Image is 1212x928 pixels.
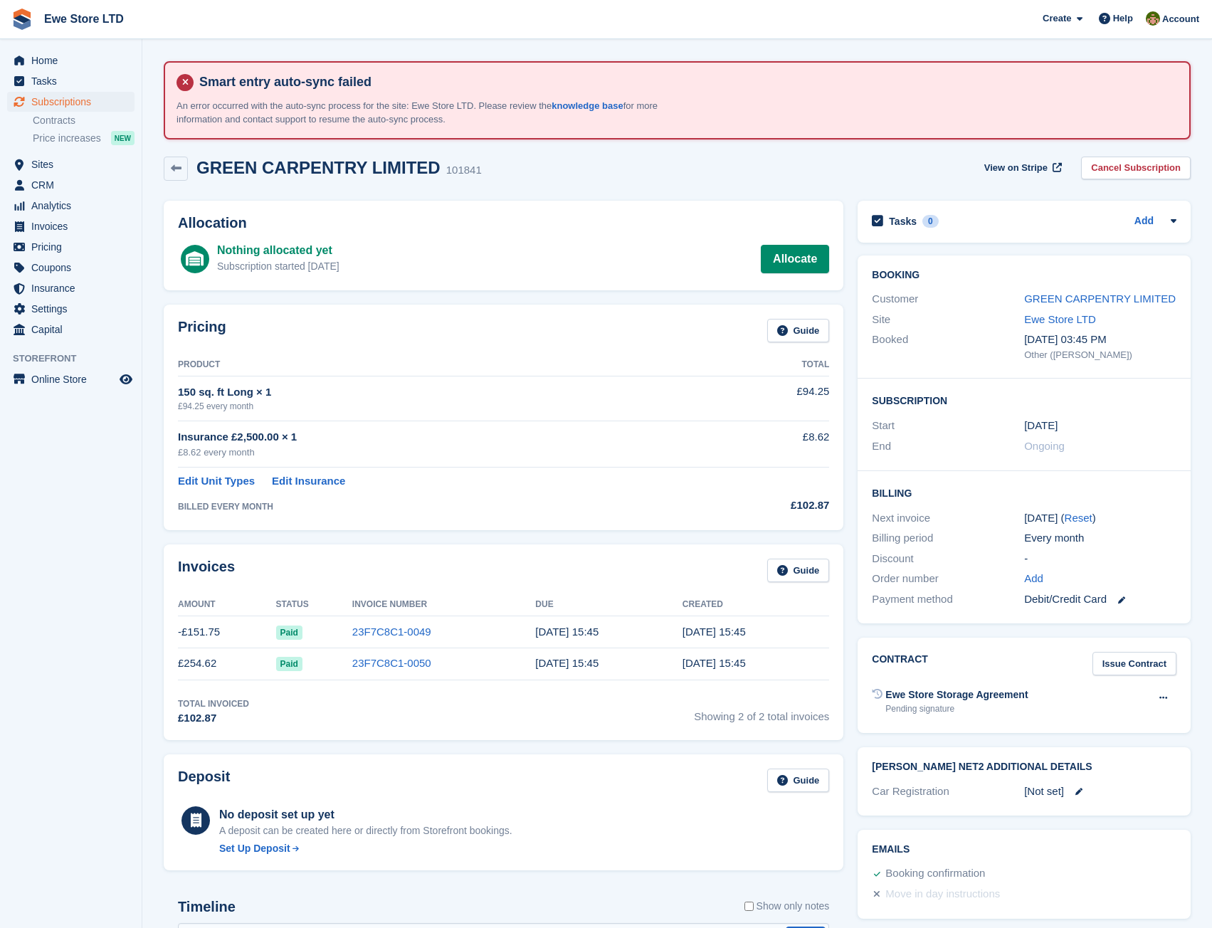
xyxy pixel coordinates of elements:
span: Capital [31,320,117,339]
time: 2025-08-16 14:45:45 UTC [535,626,599,638]
img: stora-icon-8386f47178a22dfd0bd8f6a31ec36ba5ce8667c1dd55bd0f319d3a0aa187defe.svg [11,9,33,30]
div: Nothing allocated yet [217,242,339,259]
h2: Pricing [178,319,226,342]
a: Allocate [761,245,829,273]
time: 2025-08-15 14:45:45 UTC [683,626,746,638]
div: Subscription started [DATE] [217,259,339,274]
div: No deposit set up yet [219,806,512,823]
a: menu [7,216,135,236]
div: Booking confirmation [885,865,985,882]
span: Home [31,51,117,70]
div: Insurance £2,500.00 × 1 [178,429,707,445]
h2: Tasks [889,215,917,228]
a: Reset [1065,512,1092,524]
div: 150 sq. ft Long × 1 [178,384,707,401]
th: Created [683,594,830,616]
div: Start [872,418,1024,434]
div: Discount [872,551,1024,567]
th: Amount [178,594,276,616]
div: Every month [1024,530,1176,547]
a: Add [1024,571,1043,587]
span: Create [1043,11,1071,26]
a: menu [7,196,135,216]
div: 0 [922,215,939,228]
p: An error occurred with the auto-sync process for the site: Ewe Store LTD. Please review the for m... [176,99,675,127]
div: - [1024,551,1176,567]
span: View on Stripe [984,161,1048,175]
a: Guide [767,769,830,792]
a: Guide [767,559,830,582]
label: Show only notes [744,899,830,914]
span: Help [1113,11,1133,26]
div: End [872,438,1024,455]
time: 2025-08-15 00:00:00 UTC [1024,418,1058,434]
a: Guide [767,319,830,342]
a: knowledge base [552,100,623,111]
a: 23F7C8C1-0050 [352,657,431,669]
td: £94.25 [707,376,829,421]
div: [Not set] [1024,784,1176,800]
h2: [PERSON_NAME] Net2 Additional Details [872,761,1176,773]
h2: Timeline [178,899,236,915]
a: Edit Insurance [272,473,345,490]
h2: Invoices [178,559,235,582]
time: 2025-08-15 14:45:05 UTC [683,657,746,669]
th: Status [276,594,352,616]
div: NEW [111,131,135,145]
span: Sites [31,154,117,174]
a: menu [7,71,135,91]
a: menu [7,320,135,339]
div: [DATE] 03:45 PM [1024,332,1176,348]
a: GREEN CARPENTRY LIMITED [1024,292,1176,305]
input: Show only notes [744,899,754,914]
time: 2025-08-16 14:45:04 UTC [535,657,599,669]
td: £8.62 [707,421,829,468]
div: Order number [872,571,1024,587]
div: Ewe Store Storage Agreement [885,687,1028,702]
div: £8.62 every month [178,445,707,460]
div: Site [872,312,1024,328]
a: Add [1134,213,1154,230]
span: Online Store [31,369,117,389]
a: Cancel Subscription [1081,157,1191,180]
th: Invoice Number [352,594,536,616]
span: Account [1162,12,1199,26]
a: menu [7,175,135,195]
a: Issue Contract [1092,652,1176,675]
a: menu [7,154,135,174]
span: Price increases [33,132,101,145]
div: £102.87 [707,497,829,514]
a: Ewe Store LTD [1024,313,1096,325]
div: Move in day instructions [885,886,1000,903]
a: menu [7,369,135,389]
a: Ewe Store LTD [38,7,130,31]
div: [DATE] ( ) [1024,510,1176,527]
a: Price increases NEW [33,130,135,146]
div: £94.25 every month [178,400,707,413]
span: Analytics [31,196,117,216]
h2: Allocation [178,215,829,231]
h2: Booking [872,270,1176,281]
span: Invoices [31,216,117,236]
div: 101841 [446,162,482,179]
div: Set Up Deposit [219,841,290,856]
div: Billing period [872,530,1024,547]
img: Jason Butcher [1146,11,1160,26]
h2: Subscription [872,393,1176,407]
div: Next invoice [872,510,1024,527]
h2: GREEN CARPENTRY LIMITED [196,158,441,177]
div: Debit/Credit Card [1024,591,1176,608]
a: menu [7,258,135,278]
a: menu [7,237,135,257]
span: Settings [31,299,117,319]
a: menu [7,299,135,319]
span: Ongoing [1024,440,1065,452]
span: Storefront [13,352,142,366]
a: menu [7,51,135,70]
div: Other ([PERSON_NAME]) [1024,348,1176,362]
div: Payment method [872,591,1024,608]
th: Due [535,594,683,616]
a: Preview store [117,371,135,388]
div: Car Registration [872,784,1024,800]
a: Contracts [33,114,135,127]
